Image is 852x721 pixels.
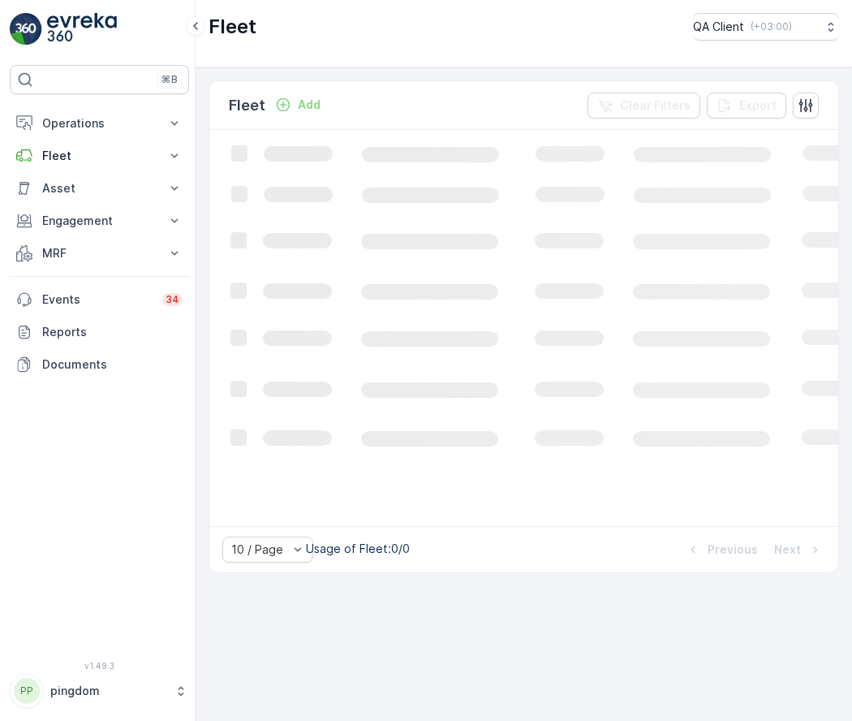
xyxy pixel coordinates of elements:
p: Previous [708,542,758,558]
button: Add [269,95,327,114]
p: pingdom [50,683,166,699]
p: Engagement [42,213,157,229]
p: Documents [42,356,183,373]
button: MRF [10,237,189,270]
p: ( +03:00 ) [751,20,792,33]
p: Add [298,97,321,113]
div: PP [14,678,40,704]
p: Operations [42,115,157,132]
span: v 1.49.3 [10,661,189,671]
p: Events [42,291,153,308]
p: 34 [166,293,179,306]
p: Fleet [229,94,265,117]
button: Asset [10,172,189,205]
img: logo_light-DOdMpM7g.png [47,13,117,45]
button: Next [772,540,825,559]
button: Previous [683,540,759,559]
button: Engagement [10,205,189,237]
button: Clear Filters [587,93,700,119]
p: Fleet [42,148,157,164]
img: logo [10,13,42,45]
a: Documents [10,348,189,381]
button: Operations [10,107,189,140]
a: Events34 [10,283,189,316]
p: Asset [42,180,157,196]
p: Usage of Fleet : 0/0 [306,541,410,557]
p: ⌘B [161,73,178,86]
p: Fleet [209,14,256,40]
button: PPpingdom [10,674,189,708]
p: Next [774,542,801,558]
p: MRF [42,245,157,261]
p: Clear Filters [620,97,691,114]
p: Export [739,97,777,114]
p: Reports [42,324,183,340]
button: QA Client(+03:00) [693,13,839,41]
a: Reports [10,316,189,348]
button: Export [707,93,786,119]
button: Fleet [10,140,189,172]
p: QA Client [693,19,744,35]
